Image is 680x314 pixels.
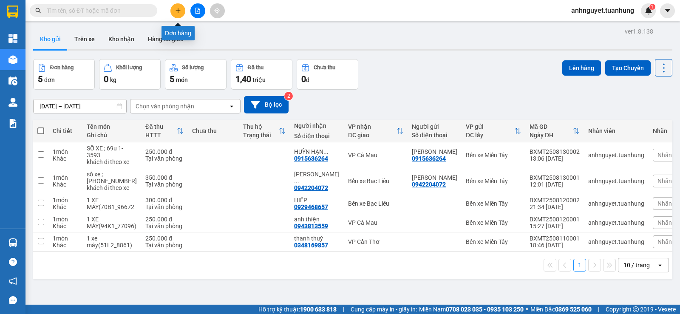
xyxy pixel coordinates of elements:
strong: 1900 633 818 [300,306,337,313]
strong: 0708 023 035 - 0935 103 250 [446,306,524,313]
th: Toggle SortBy [141,120,188,142]
th: Toggle SortBy [525,120,584,142]
div: BXMT2508120001 [530,216,580,223]
span: 5 [170,74,174,84]
div: 1 XE MÁY(94K1_77096) [87,216,137,229]
div: anhnguyet.tuanhung [588,219,644,226]
div: anhnguyet.tuanhung [588,200,644,207]
span: copyright [633,306,639,312]
div: 0942204072 [294,184,328,191]
div: HUỲNH HẠNH PHÚC [412,148,457,155]
button: 1 [573,259,586,272]
img: solution-icon [8,119,17,128]
div: 0943813559 [294,223,328,229]
div: BXMT2508130002 [530,148,580,155]
div: 1 món [53,216,78,223]
span: Cung cấp máy in - giấy in: [351,305,417,314]
span: 1 [651,4,654,10]
img: warehouse-icon [8,55,17,64]
div: Chưa thu [314,65,335,71]
div: Chưa thu [192,127,235,134]
div: HUỲN HẠNH PHÚC [294,148,340,155]
span: Hỗ trợ kỹ thuật: [258,305,337,314]
div: Bến xe Miền Tây [466,219,521,226]
div: khách đi theo xe [87,158,137,165]
div: 0915636264 [294,155,328,162]
div: Tại văn phòng [145,204,184,210]
span: món [176,76,188,83]
span: 0 [301,74,306,84]
div: Ngày ĐH [530,132,573,139]
button: Lên hàng [562,60,601,76]
svg: open [228,103,235,110]
span: | [343,305,344,314]
div: Khác [53,204,78,210]
span: Nhãn [657,238,672,245]
div: ver 1.8.138 [625,27,653,36]
div: Số lượng [182,65,204,71]
button: Hàng đã giao [141,29,190,49]
div: Đơn hàng [161,26,195,40]
span: Nhãn [657,219,672,226]
div: Bến xe Miền Tây [466,200,521,207]
div: Tại văn phòng [145,242,184,249]
img: dashboard-icon [8,34,17,43]
div: Khác [53,181,78,188]
div: Số điện thoại [412,132,457,139]
span: ... [294,178,299,184]
div: Khác [53,155,78,162]
img: warehouse-icon [8,98,17,107]
div: 1 món [53,197,78,204]
div: 300.000 đ [145,197,184,204]
div: anhnguyet.tuanhung [588,238,644,245]
div: Bến xe Bạc Liêu [348,200,403,207]
div: thanh thuý [294,235,340,242]
div: VP nhận [348,123,397,130]
span: Miền Nam [419,305,524,314]
div: Thu hộ [243,123,279,130]
span: | [598,305,599,314]
div: Người gửi [412,123,457,130]
div: Chi tiết [53,127,78,134]
div: 0915636264 [412,155,446,162]
div: 12:01 [DATE] [530,181,580,188]
div: Ghi chú [87,132,137,139]
div: Bến xe Miền Tây [466,178,521,184]
button: Kho gửi [33,29,68,49]
button: Tạo Chuyến [605,60,651,76]
div: Khác [53,242,78,249]
div: Bến xe Miền Tây [466,152,521,158]
div: BXMT2508120002 [530,197,580,204]
div: số xe ; 71-63-52101 [87,171,137,184]
button: Số lượng5món [165,59,227,90]
span: triệu [252,76,266,83]
div: 1 món [53,148,78,155]
strong: 0369 525 060 [555,306,592,313]
div: VP Cần Thơ [348,238,403,245]
div: 15:27 [DATE] [530,223,580,229]
span: message [9,296,17,304]
div: Đã thu [248,65,263,71]
input: Select a date range. [34,99,126,113]
span: 5 [38,74,42,84]
span: Nhãn [657,200,672,207]
span: 1,40 [235,74,251,84]
input: Tìm tên, số ĐT hoặc mã đơn [47,6,147,15]
button: Chưa thu0đ [297,59,358,90]
div: Tại văn phòng [145,181,184,188]
button: Trên xe [68,29,102,49]
div: 21:34 [DATE] [530,204,580,210]
span: aim [214,8,220,14]
div: 1 món [53,235,78,242]
div: Khối lượng [116,65,142,71]
img: logo-vxr [7,6,18,18]
div: Đơn hàng [50,65,74,71]
div: nguyễn văn bằng [294,171,340,184]
sup: 1 [649,4,655,10]
button: Bộ lọc [244,96,289,113]
div: 250.000 đ [145,235,184,242]
div: anhnguyet.tuanhung [588,178,644,184]
div: 250.000 đ [145,148,184,155]
button: Kho nhận [102,29,141,49]
span: Miền Bắc [530,305,592,314]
